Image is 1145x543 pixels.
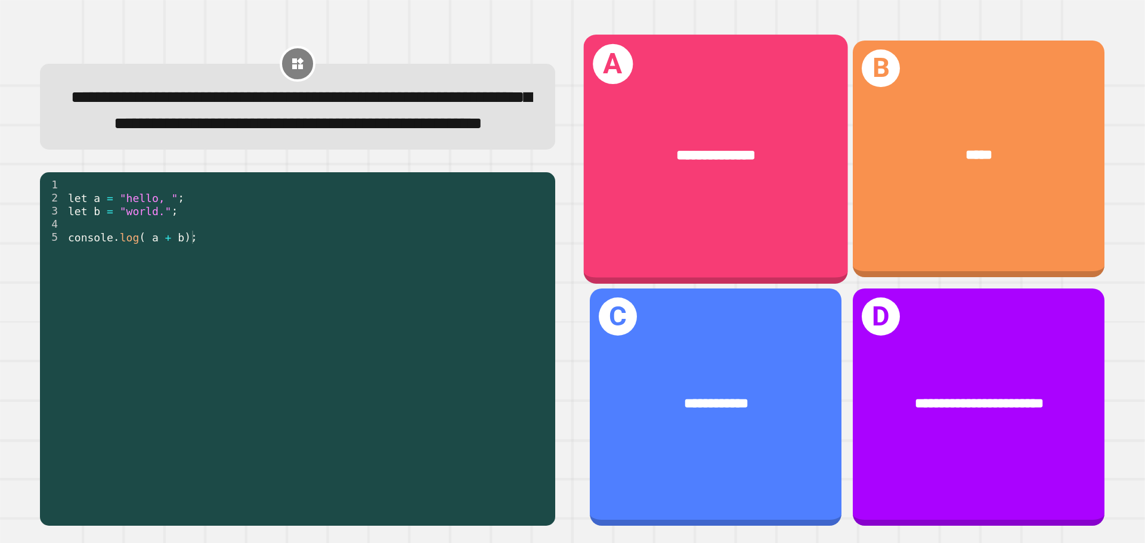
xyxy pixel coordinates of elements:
[40,191,66,204] div: 2
[40,178,66,191] div: 1
[40,231,66,244] div: 5
[40,218,66,231] div: 4
[862,297,900,336] h1: D
[593,44,633,83] h1: A
[862,49,900,88] h1: B
[40,204,66,218] div: 3
[599,297,637,336] h1: C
